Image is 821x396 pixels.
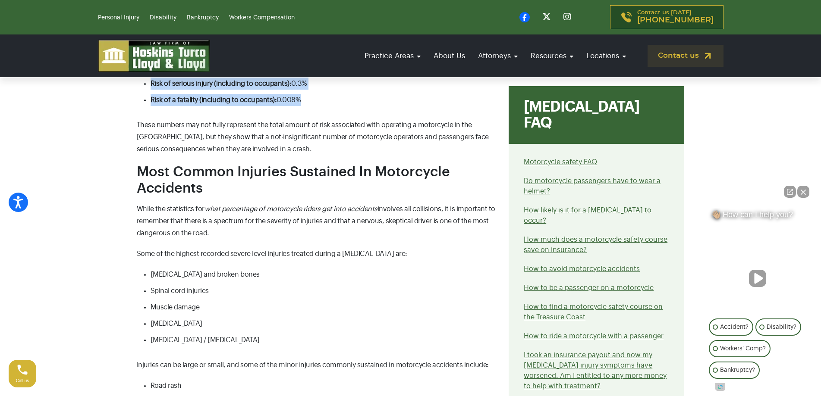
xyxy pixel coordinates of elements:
span: While the statistics for [137,206,204,212]
a: How much does a motorcycle safety course save on insurance? [524,236,667,253]
span: These numbers may not fully represent the total amount of risk associated with operating a motorc... [137,122,489,153]
div: 👋🏼 How can I help you? [707,210,808,224]
img: logo [98,40,210,72]
a: How to find a motorcycle safety course on the Treasure Coast [524,303,663,321]
a: Attorneys [474,44,522,68]
a: Contact us [648,45,723,67]
span: [MEDICAL_DATA] and broken bones [151,271,260,278]
span: 0.3% [291,80,307,87]
a: Do motorcycle passengers have to wear a helmet? [524,178,661,195]
span: Spinal cord injuries [151,287,209,294]
span: Some of the highest recorded severe level injuries treated during a [MEDICAL_DATA] are: [137,250,407,257]
a: How to ride a motorcycle with a passenger [524,333,664,340]
span: Muscle damage [151,304,200,311]
span: [MEDICAL_DATA] / [MEDICAL_DATA] [151,337,260,343]
a: Locations [582,44,630,68]
button: Close Intaker Chat Widget [797,186,809,198]
b: Risk of a fatality (including to occupants): [151,97,277,103]
p: Workers' Comp? [720,343,766,354]
span: [PHONE_NUMBER] [637,16,714,25]
a: Disability [150,15,176,21]
span: [MEDICAL_DATA] [151,320,202,327]
span: Injuries can be large or small, and some of the minor injuries commonly sustained in motorcycle a... [137,362,489,368]
a: How to avoid motorcycle accidents [524,265,640,272]
p: Disability? [767,322,796,332]
a: How likely is it for a [MEDICAL_DATA] to occur? [524,207,651,224]
span: what percentage of motorcycle riders get into accidents [204,206,377,212]
b: Risk of serious injury (including to occupants): [151,80,292,87]
p: Accident? [720,322,749,332]
a: Contact us [DATE][PHONE_NUMBER] [610,5,723,29]
a: Personal Injury [98,15,139,21]
a: Practice Areas [360,44,425,68]
a: Workers Compensation [229,15,295,21]
p: Bankruptcy? [720,365,755,375]
a: How to be a passenger on a motorcycle [524,284,654,291]
span: Most Common Injuries Sustained In Motorcycle Accidents [137,165,450,195]
a: Resources [526,44,578,68]
a: About Us [429,44,469,68]
span: Call us [16,378,29,383]
a: Bankruptcy [187,15,219,21]
button: Unmute video [749,270,766,287]
a: Motorcycle safety FAQ [524,159,597,165]
a: Open intaker chat [715,383,725,391]
div: [MEDICAL_DATA] FAQ [509,86,684,144]
p: Contact us [DATE] [637,10,714,25]
span: 0.008% [277,97,301,103]
span: involves all collisions, it is important to remember that there is a spectrum for the severity of... [137,206,495,237]
a: Open direct chat [784,186,796,198]
span: Road rash [151,382,182,389]
a: I took an insurance payout and now my [MEDICAL_DATA] injury symptoms have worsened. Am I entitled... [524,352,667,390]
